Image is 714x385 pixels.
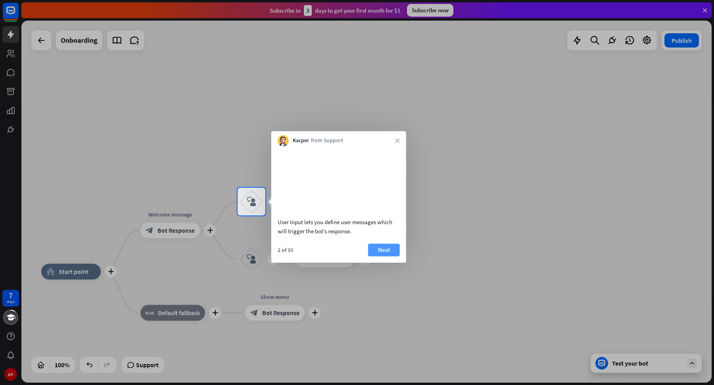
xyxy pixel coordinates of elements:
span: Kacper [293,137,309,145]
button: Next [368,244,400,256]
i: block_user_input [247,197,256,207]
button: Open LiveChat chat widget [6,3,30,27]
i: close [395,138,400,143]
div: 2 of 10 [278,246,293,253]
span: from Support [311,137,343,145]
div: User Input lets you define user messages which will trigger the bot’s response. [278,217,400,236]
